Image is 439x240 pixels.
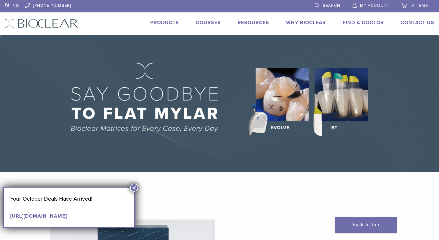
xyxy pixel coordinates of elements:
[343,20,384,26] a: Find A Doctor
[196,20,221,26] a: Courses
[130,184,138,192] button: Close
[360,3,389,8] span: My Account
[286,20,326,26] a: Why Bioclear
[335,217,397,233] a: Back To Top
[10,213,67,219] a: [URL][DOMAIN_NAME]
[5,19,78,28] img: Bioclear
[411,3,428,8] span: 0 items
[401,20,434,26] a: Contact Us
[10,194,128,203] p: Your October Deals Have Arrived!
[323,3,340,8] span: Search
[150,20,179,26] a: Products
[238,20,269,26] a: Resources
